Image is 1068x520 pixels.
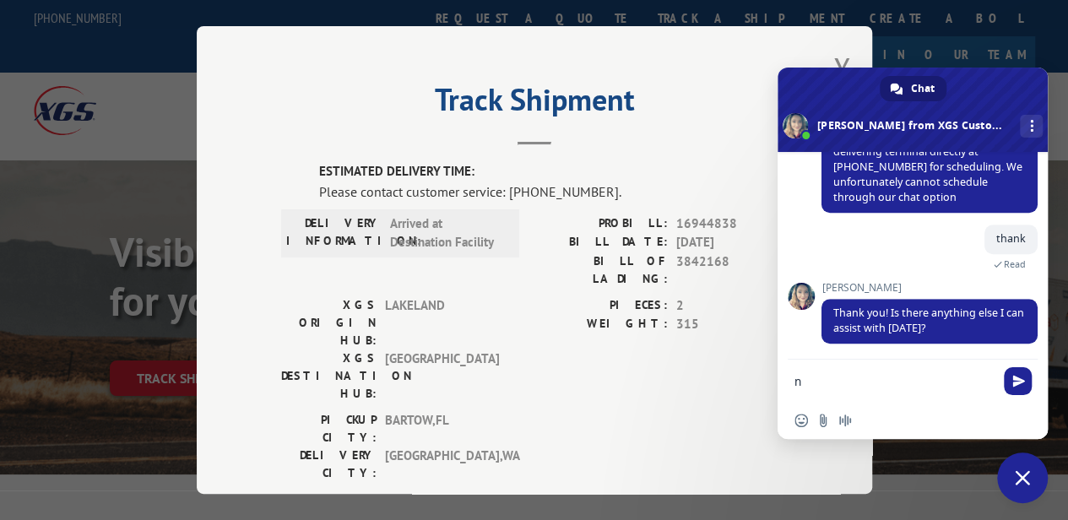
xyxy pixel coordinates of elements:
span: 2 [676,295,788,315]
span: Thank you! Is there anything else I can assist with [DATE]? [833,306,1024,335]
label: BILL DATE: [534,233,668,252]
span: 315 [676,315,788,334]
label: PROBILL: [534,214,668,233]
label: XGS ORIGIN HUB: [281,295,377,349]
button: Close modal [832,47,851,92]
label: PICKUP CITY: [281,410,377,446]
span: [GEOGRAPHIC_DATA] , WA [385,446,499,481]
label: DELIVERY INFORMATION: [286,214,382,252]
span: 16944838 [676,214,788,233]
span: [PERSON_NAME] [821,282,1038,294]
a: Close chat [997,452,1048,503]
label: XGS DESTINATION HUB: [281,349,377,402]
span: Arrived at Destination Facility [390,214,504,252]
span: 3842168 [676,252,788,287]
h2: Track Shipment [281,88,788,120]
label: PIECES: [534,295,668,315]
label: DELIVERY CITY: [281,446,377,481]
span: Chat [911,76,935,101]
label: WEIGHT: [534,315,668,334]
span: thank [996,231,1026,246]
span: [GEOGRAPHIC_DATA] [385,349,499,402]
textarea: Compose your message... [794,360,997,402]
a: Chat [880,76,946,101]
span: Send [1004,367,1032,395]
span: Audio message [838,414,852,427]
div: Please contact customer service: [PHONE_NUMBER]. [319,181,788,201]
span: BARTOW , FL [385,410,499,446]
span: [DATE] [676,233,788,252]
span: Insert an emoji [794,414,808,427]
span: Read [1004,258,1026,270]
label: BILL OF LADING: [534,252,668,287]
label: ESTIMATED DELIVERY TIME: [319,162,788,181]
span: Send a file [816,414,830,427]
span: LAKELAND [385,295,499,349]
